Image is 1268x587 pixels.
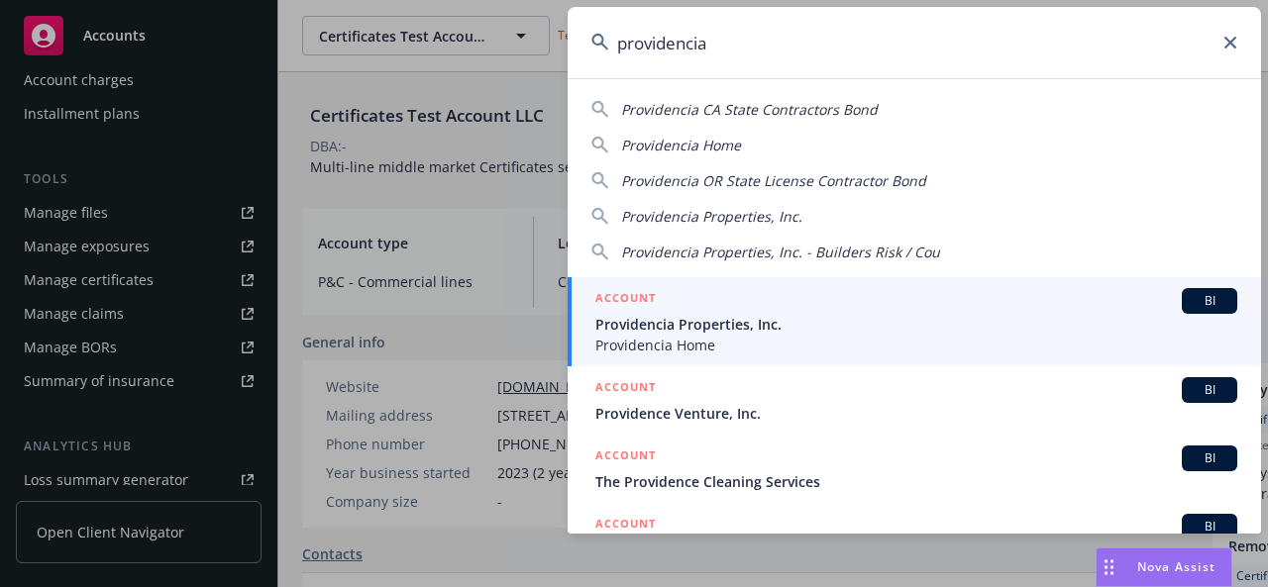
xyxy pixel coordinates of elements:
button: Nova Assist [1096,547,1232,587]
span: Providencia Properties, Inc. [621,207,802,226]
span: Providence Venture, Inc. [595,403,1237,424]
span: Providencia Home [595,335,1237,355]
span: Providencia Properties, Inc. [595,314,1237,335]
span: Providencia OR State License Contractor Bond [621,171,926,190]
span: The Providence Cleaning Services [595,471,1237,492]
span: BI [1190,292,1229,310]
span: BI [1190,518,1229,536]
span: BI [1190,381,1229,399]
span: Providencia Properties, Inc. - Builders Risk / Cou [621,243,940,261]
h5: ACCOUNT [595,377,656,401]
a: ACCOUNTBIProvidence Venture, Inc. [568,366,1261,435]
div: Drag to move [1097,548,1121,586]
a: ACCOUNTBIProvidencia Properties, Inc.Providencia Home [568,277,1261,366]
h5: ACCOUNT [595,445,656,469]
input: Search... [568,7,1261,78]
span: BI [1190,449,1229,467]
h5: ACCOUNT [595,514,656,538]
span: Providencia CA State Contractors Bond [621,100,878,119]
a: ACCOUNTBI [568,503,1261,571]
span: Nova Assist [1137,558,1215,575]
span: Providencia Home [621,136,741,154]
a: ACCOUNTBIThe Providence Cleaning Services [568,435,1261,503]
h5: ACCOUNT [595,288,656,312]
